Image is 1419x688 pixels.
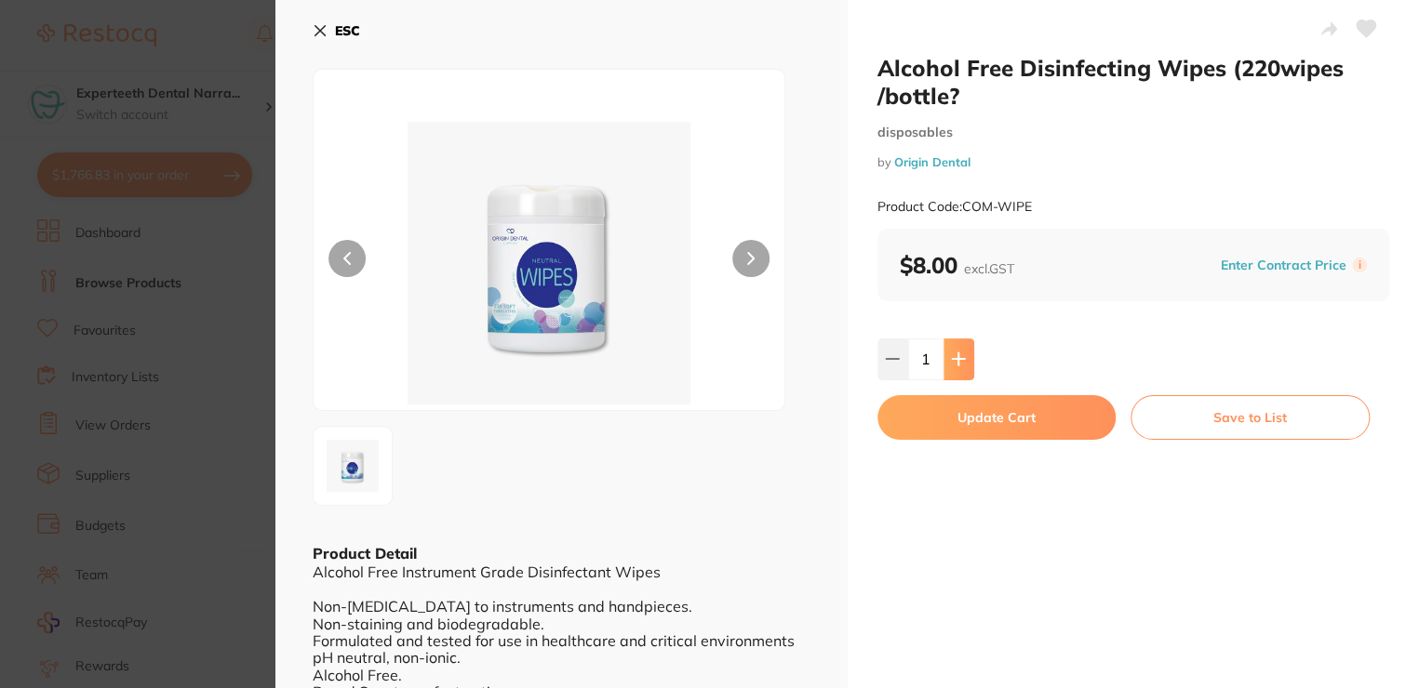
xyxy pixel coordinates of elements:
button: Save to List [1131,395,1370,440]
button: Update Cart [877,395,1117,440]
span: excl. GST [964,260,1014,277]
b: ESC [335,22,360,39]
a: Origin Dental [894,154,971,169]
h2: Alcohol Free Disinfecting Wipes (220wipes /bottle? [877,54,1390,110]
small: by [877,155,1390,169]
b: Product Detail [313,544,417,562]
img: Y29tLXdpcGUtanBn [319,432,386,499]
small: Product Code: COM-WIPE [877,199,1032,215]
img: Y29tLXdpcGUtanBn [408,116,689,410]
b: $8.00 [900,251,1014,279]
small: disposables [877,125,1390,140]
button: Enter Contract Price [1215,257,1352,274]
button: ESC [313,15,360,46]
label: i [1352,258,1367,272]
